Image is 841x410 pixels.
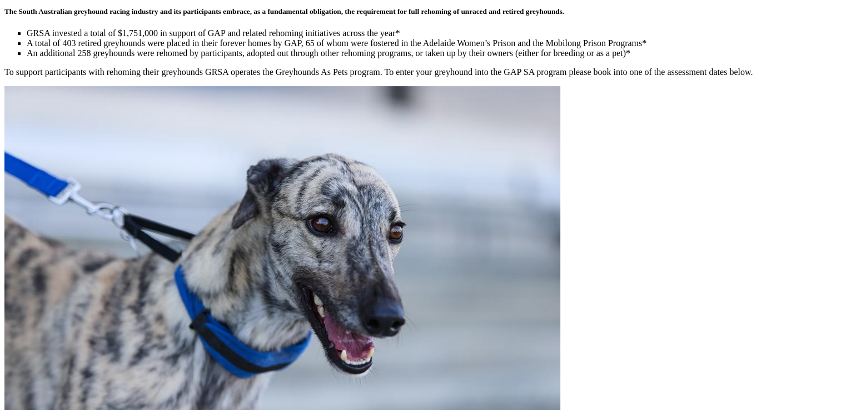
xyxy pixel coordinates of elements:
[27,38,837,48] li: A total of 403 retired greyhounds were placed in their forever homes by GAP, 65 of whom were fost...
[27,28,837,38] li: GRSA invested a total of $1,751,000 in support of GAP and related rehoming initiatives across the...
[4,67,837,77] p: To support participants with rehoming their greyhounds GRSA operates the Greyhounds As Pets progr...
[27,48,837,58] li: An additional 258 greyhounds were rehomed by participants, adopted out through other rehoming pro...
[4,7,837,16] h5: The South Australian greyhound racing industry and its participants embrace, as a fundamental obl...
